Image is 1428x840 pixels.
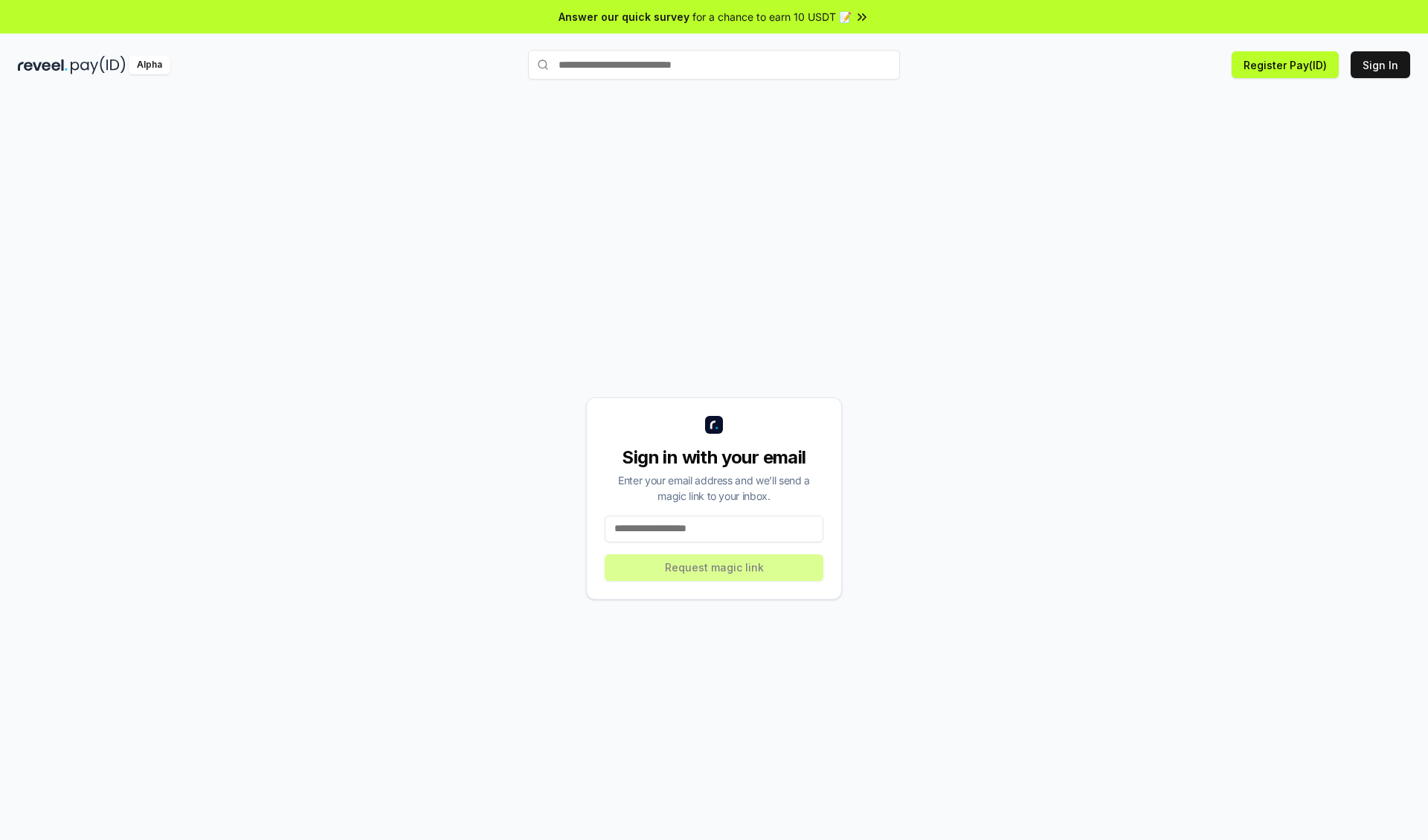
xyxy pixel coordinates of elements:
div: Sign in with your email [605,446,823,469]
div: Alpha [129,56,170,74]
span: Answer our quick survey [559,9,689,25]
img: reveel_dark [18,56,68,74]
span: for a chance to earn 10 USDT 📝 [692,9,852,25]
button: Sign In [1351,51,1410,78]
img: pay_id [71,56,126,74]
div: Enter your email address and we’ll send a magic link to your inbox. [605,472,823,504]
img: logo_small [705,416,723,434]
button: Register Pay(ID) [1232,51,1339,78]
